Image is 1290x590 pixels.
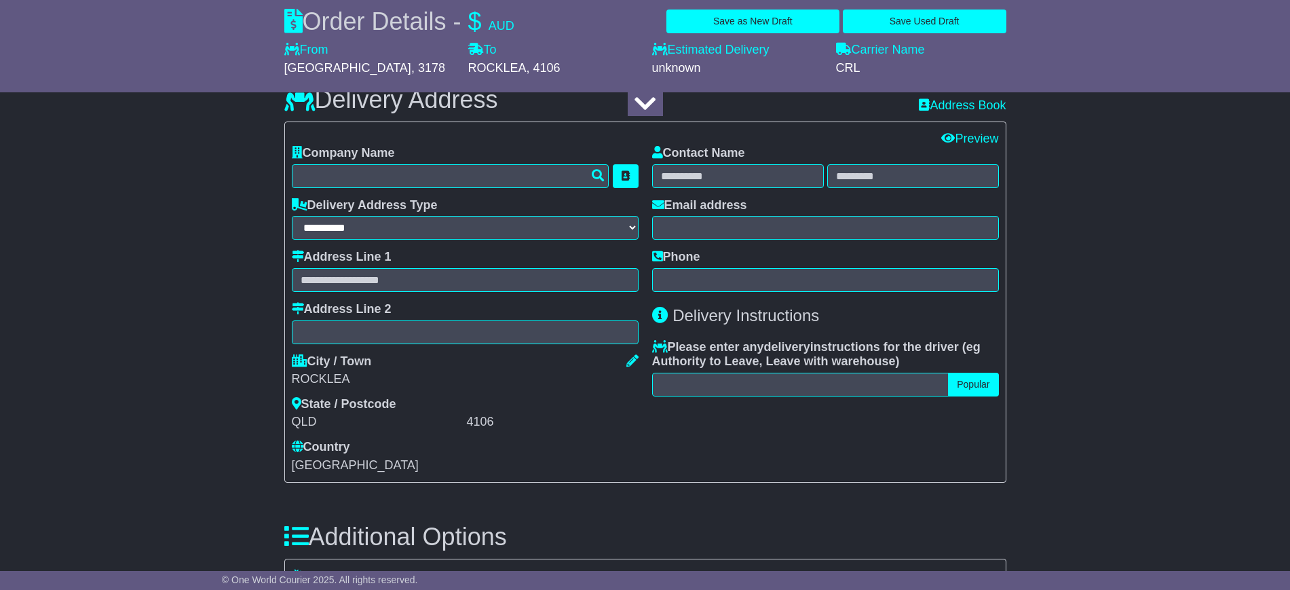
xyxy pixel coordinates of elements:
label: Country [292,440,350,455]
div: 4106 [467,415,639,430]
button: Save as New Draft [666,10,839,33]
div: ROCKLEA [292,372,639,387]
span: $ [468,7,482,35]
span: , 3178 [411,61,445,75]
h3: Additional Options [284,523,1006,551]
label: Company Name [292,146,395,161]
label: Email address [652,198,747,213]
span: delivery [764,340,810,354]
span: © One World Courier 2025. All rights reserved. [222,574,418,585]
h3: Delivery Address [284,86,498,113]
span: AUD [489,19,514,33]
label: Address Line 1 [292,250,392,265]
div: Order Details - [284,7,514,36]
label: What coverage do you need? [292,569,477,584]
div: QLD [292,415,463,430]
label: From [284,43,328,58]
span: , 4106 [527,61,561,75]
span: ROCKLEA [468,61,527,75]
label: Phone [652,250,700,265]
a: Preview [941,132,998,145]
span: Delivery Instructions [672,306,819,325]
label: Address Line 2 [292,302,392,317]
label: Estimated Delivery [652,43,822,58]
label: To [468,43,497,58]
span: [GEOGRAPHIC_DATA] [292,458,419,472]
span: [GEOGRAPHIC_DATA] [284,61,411,75]
a: Address Book [919,98,1006,112]
div: CRL [836,61,1006,76]
label: Contact Name [652,146,745,161]
button: Popular [948,373,998,397]
label: Please enter any instructions for the driver ( ) [652,340,999,369]
label: Carrier Name [836,43,925,58]
div: unknown [652,61,822,76]
button: Save Used Draft [843,10,1006,33]
label: State / Postcode [292,397,396,412]
label: City / Town [292,354,372,369]
label: Delivery Address Type [292,198,438,213]
span: eg Authority to Leave, Leave with warehouse [652,340,981,369]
